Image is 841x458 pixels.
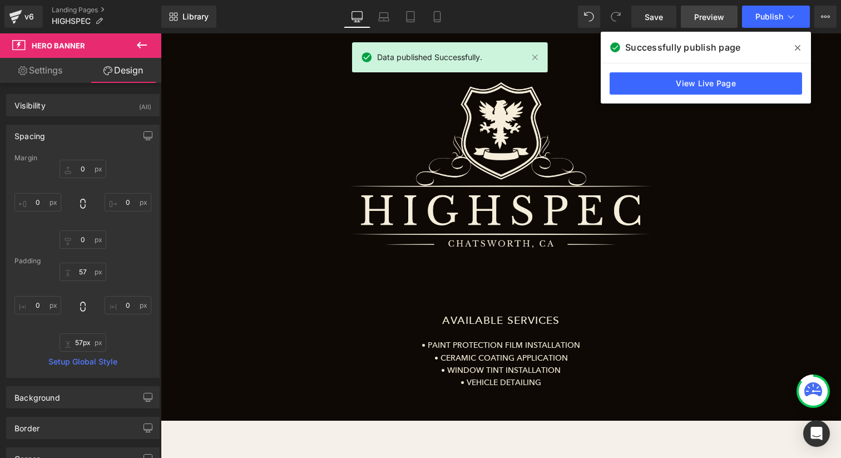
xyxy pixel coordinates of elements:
span: Hero Banner [32,41,85,50]
div: Margin [14,154,151,162]
div: Open Intercom Messenger [803,420,830,447]
a: View Live Page [610,72,802,95]
button: More [814,6,837,28]
div: Visibility [14,95,46,110]
a: Setup Global Style [14,357,151,366]
div: Border [14,417,39,433]
a: Mobile [424,6,451,28]
span: Preview [694,11,724,23]
div: Spacing [14,125,45,141]
a: Tablet [397,6,424,28]
div: (All) [139,95,151,113]
span: • PAINT PROTECTION FILM INSTALLATION [261,307,419,317]
input: 0 [60,160,106,178]
button: Redo [605,6,627,28]
input: 0 [14,193,61,211]
div: v6 [22,9,36,24]
a: New Library [161,6,216,28]
input: 0 [105,193,151,211]
a: Design [83,58,164,83]
span: • WINDOW TINT INSTALLATION [280,332,400,342]
span: Save [645,11,663,23]
input: 0 [60,333,106,352]
span: • CERAMIC COATING APPLICATION [274,319,407,329]
a: Preview [681,6,738,28]
div: Background [14,387,60,402]
span: HIGHSPEC [52,17,91,26]
a: v6 [4,6,43,28]
button: Undo [578,6,600,28]
span: Successfully publish page [625,41,740,54]
input: 0 [60,263,106,281]
a: Landing Pages [52,6,161,14]
a: Desktop [344,6,370,28]
div: Padding [14,257,151,265]
input: 0 [14,296,61,314]
button: Publish [742,6,810,28]
span: Data published Successfully. [377,51,482,63]
input: 0 [60,230,106,249]
a: Laptop [370,6,397,28]
span: • VEHICLE DETAILING [300,344,380,354]
span: Library [182,12,209,22]
span: Publish [755,12,783,21]
input: 0 [105,296,151,314]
